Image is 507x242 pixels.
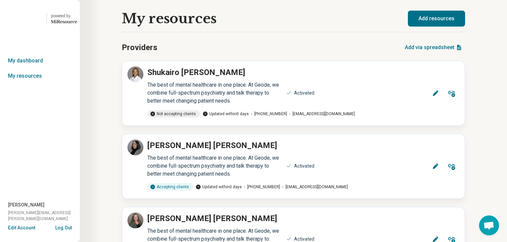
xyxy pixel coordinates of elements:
div: Activated [294,163,314,170]
span: [PERSON_NAME] [8,202,45,208]
p: [PERSON_NAME] [PERSON_NAME] [147,212,277,224]
h2: Providers [122,41,157,53]
span: [PHONE_NUMBER] [249,111,287,117]
div: Accepting clients [147,183,193,191]
button: Log Out [55,224,72,230]
div: Activated [294,90,314,97]
div: The best of mental healthcare in one place. At Geode, we combine full-spectrum psychiatry and tal... [147,154,282,178]
img: Geode Health [3,11,43,27]
span: [EMAIL_ADDRESS][DOMAIN_NAME] [280,184,348,190]
p: Shukairo [PERSON_NAME] [147,66,245,78]
div: powered by [51,13,77,19]
span: Updated within 0 days [203,111,249,117]
span: [PHONE_NUMBER] [242,184,280,190]
h1: My resources [122,11,217,26]
button: Edit Account [8,224,35,231]
span: [EMAIL_ADDRESS][DOMAIN_NAME] [287,111,355,117]
div: Open chat [479,215,499,235]
div: Not accepting clients [147,110,200,118]
p: [PERSON_NAME] [PERSON_NAME] [147,139,277,151]
span: Updated within 0 days [196,184,242,190]
a: Geode Healthpowered by [3,11,77,27]
span: [PERSON_NAME][EMAIL_ADDRESS][PERSON_NAME][DOMAIN_NAME] [8,210,80,222]
div: The best of mental healthcare in one place. At Geode, we combine full-spectrum psychiatry and tal... [147,81,282,105]
button: Add resources [408,11,465,27]
button: Add via spreadsheet [402,40,465,55]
